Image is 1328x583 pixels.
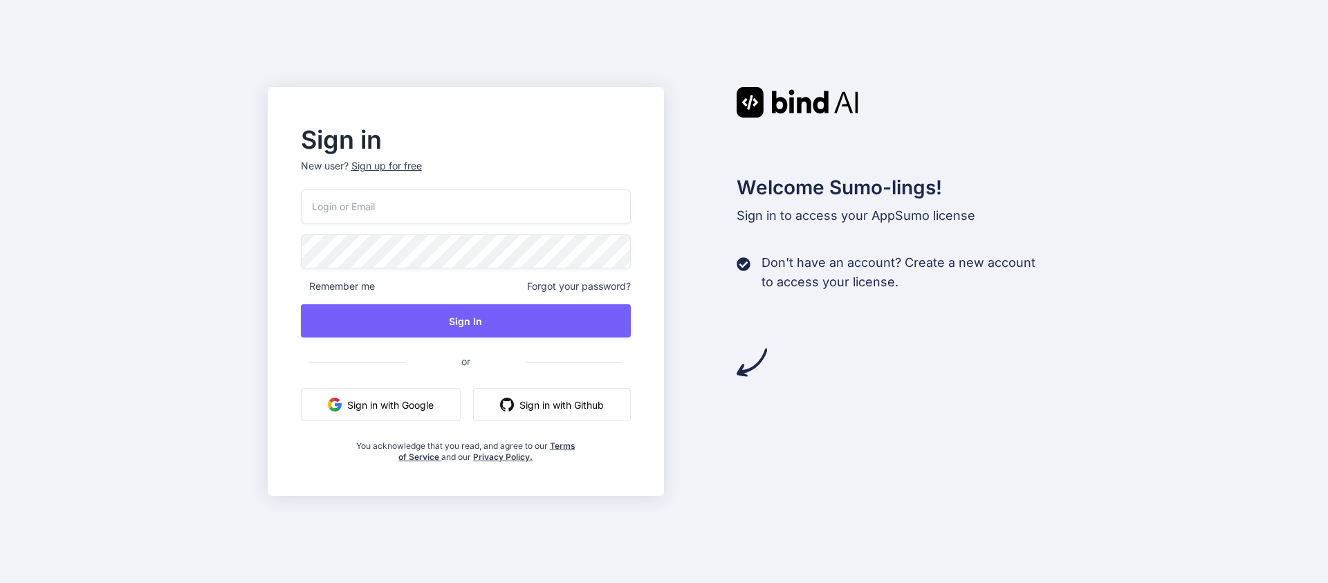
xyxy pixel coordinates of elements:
[356,432,575,463] div: You acknowledge that you read, and agree to our and our
[737,87,858,118] img: Bind AI logo
[406,344,526,378] span: or
[737,206,1061,225] p: Sign in to access your AppSumo license
[301,129,631,151] h2: Sign in
[398,441,575,462] a: Terms of Service
[301,159,631,189] p: New user?
[301,279,375,293] span: Remember me
[351,159,422,173] div: Sign up for free
[737,173,1061,202] h2: Welcome Sumo-lings!
[301,189,631,223] input: Login or Email
[301,388,461,421] button: Sign in with Google
[473,452,533,462] a: Privacy Policy.
[762,253,1035,292] p: Don't have an account? Create a new account to access your license.
[500,398,514,411] img: github
[737,347,767,378] img: arrow
[473,388,631,421] button: Sign in with Github
[527,279,631,293] span: Forgot your password?
[328,398,342,411] img: google
[301,304,631,337] button: Sign In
